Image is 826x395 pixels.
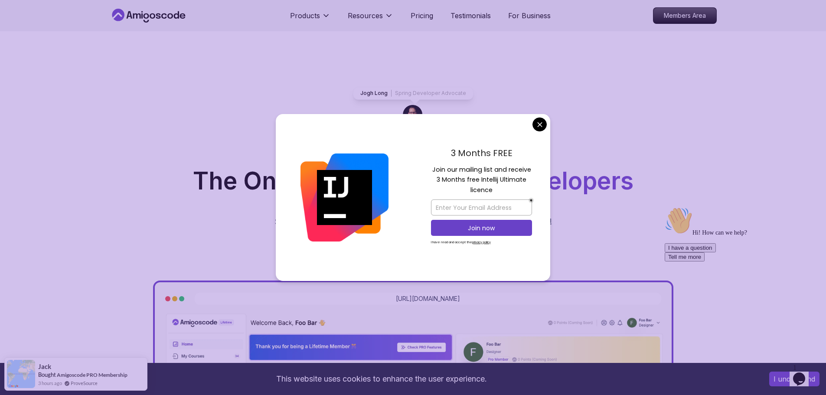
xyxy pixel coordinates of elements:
[790,360,817,386] iframe: chat widget
[503,166,633,195] span: Developers
[38,379,62,387] span: 3 hours ago
[403,105,424,126] img: josh long
[3,3,160,58] div: 👋Hi! How can we help?I have a questionTell me more
[7,369,756,388] div: This website uses cookies to enhance the user experience.
[451,10,491,21] a: Testimonials
[290,10,320,21] p: Products
[117,169,710,193] h1: The One-Stop Platform for
[3,3,31,31] img: :wave:
[290,10,330,28] button: Products
[396,294,460,303] a: [URL][DOMAIN_NAME]
[348,10,393,28] button: Resources
[653,8,716,23] p: Members Area
[360,90,388,97] p: Jogh Long
[71,379,98,387] a: ProveSource
[57,372,127,378] a: Amigoscode PRO Membership
[3,40,55,49] button: I have a question
[395,90,466,97] p: Spring Developer Advocate
[348,10,383,21] p: Resources
[653,7,717,24] a: Members Area
[7,360,35,388] img: provesource social proof notification image
[3,49,43,58] button: Tell me more
[3,26,86,33] span: Hi! How can we help?
[268,203,559,228] p: Get unlimited access to coding , , and . Start your journey or level up your career with Amigosco...
[508,10,551,21] a: For Business
[411,10,433,21] a: Pricing
[38,371,56,378] span: Bought
[661,203,817,356] iframe: chat widget
[769,372,819,386] button: Accept cookies
[38,363,51,370] span: jack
